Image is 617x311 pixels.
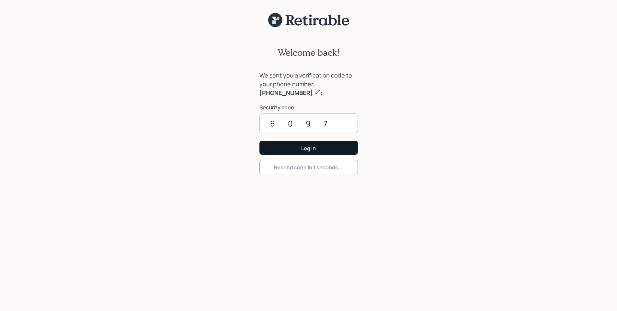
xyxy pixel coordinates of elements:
div: We sent you a verification code to your phone number, : [259,71,358,97]
div: Resend code in 1 seconds... [274,164,343,171]
label: Security code [259,104,358,111]
b: [PHONE_NUMBER] [259,89,313,97]
div: Log In [301,145,316,152]
button: Resend code in 1 seconds... [259,160,358,174]
button: Log In [259,141,358,155]
h2: Welcome back! [278,47,340,58]
input: •••• [259,114,358,133]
